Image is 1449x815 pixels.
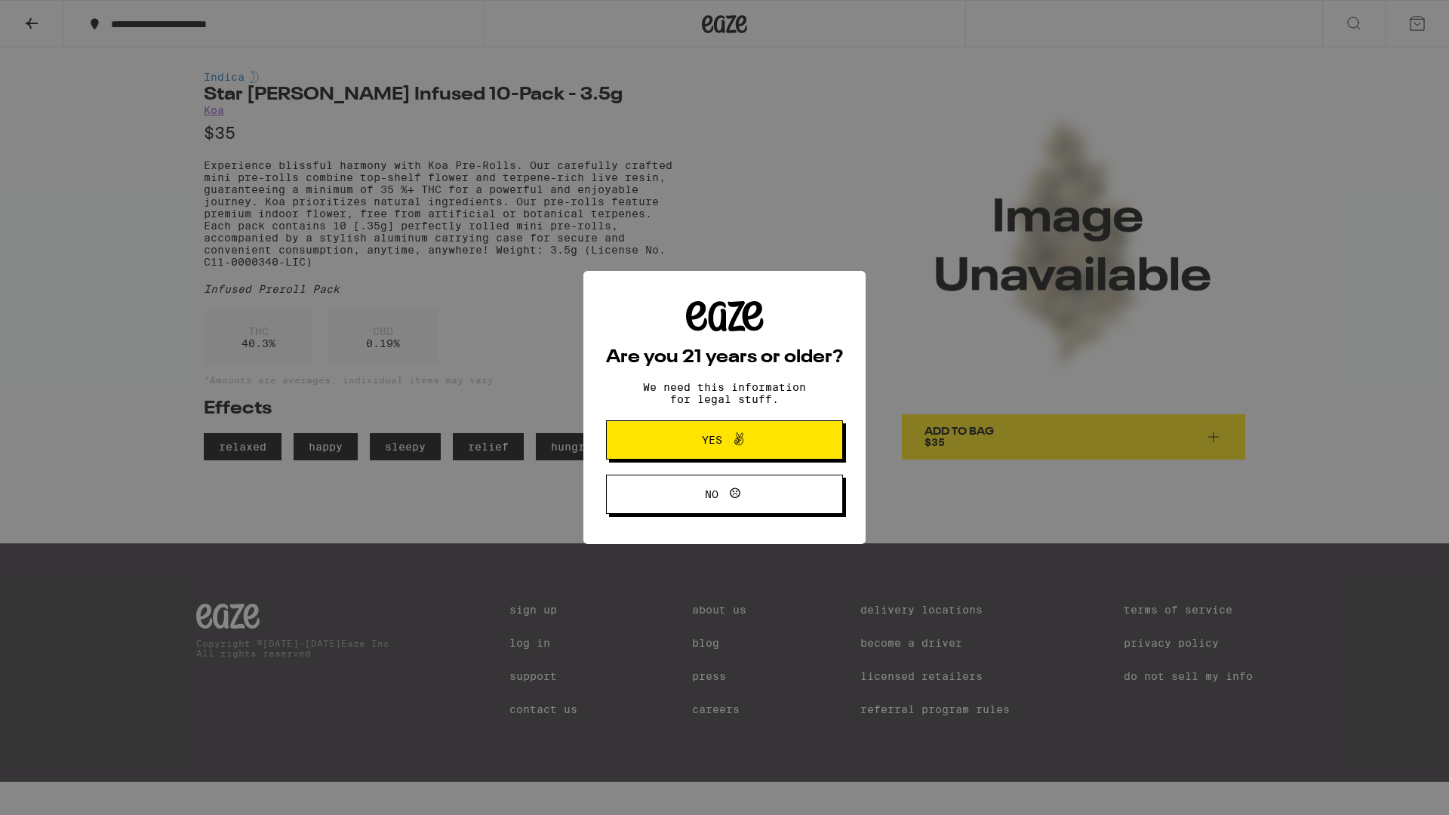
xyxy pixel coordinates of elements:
[630,381,819,405] p: We need this information for legal stuff.
[606,349,843,367] h2: Are you 21 years or older?
[705,489,718,500] span: No
[702,435,722,445] span: Yes
[606,475,843,514] button: No
[606,420,843,460] button: Yes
